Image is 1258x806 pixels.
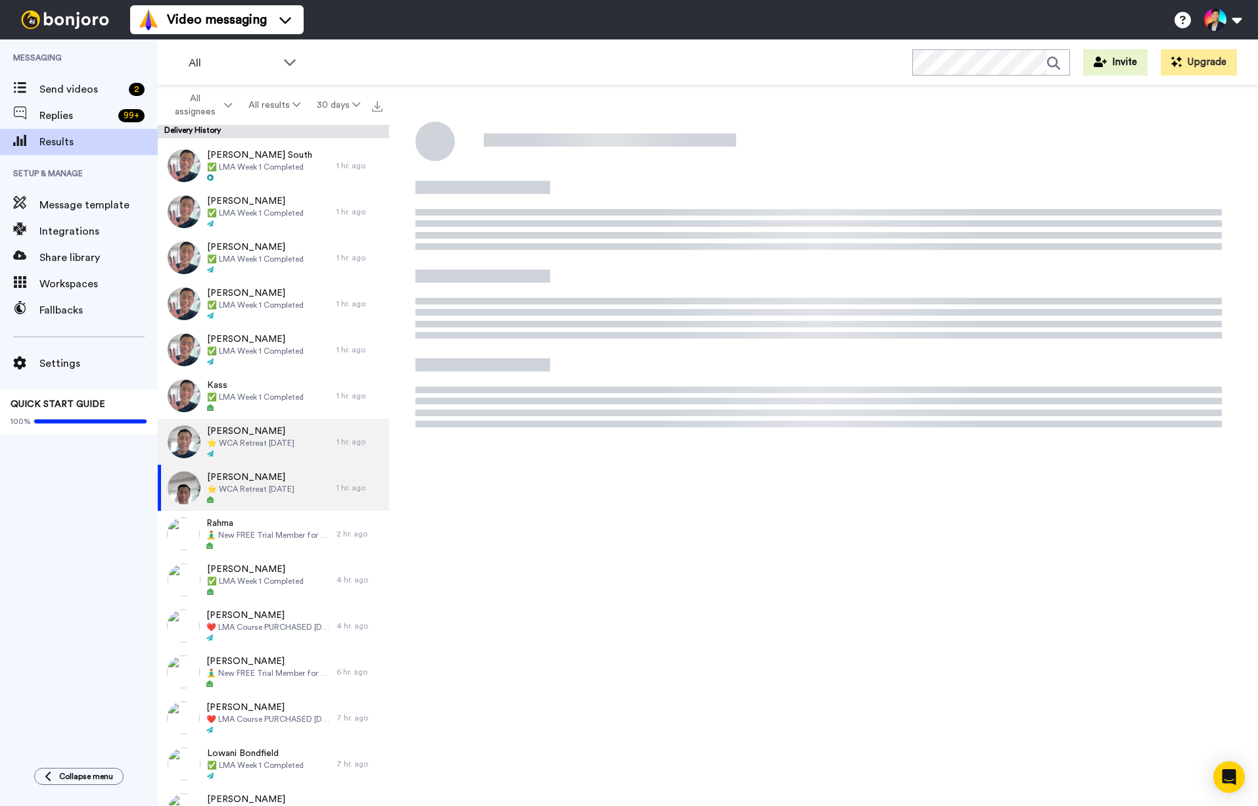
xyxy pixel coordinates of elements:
span: Kass [207,379,304,392]
div: 1 hr. ago [337,391,383,401]
span: ✅ LMA Week 1 Completed [207,576,304,586]
button: Collapse menu [34,768,124,785]
span: ⭐️ WCA Retreat [DATE] [207,484,294,494]
div: 4 hr. ago [337,575,383,585]
a: [PERSON_NAME]❤️️ LMA Course PURCHASED [DATE] ❤️️4 hr. ago [158,603,389,649]
div: Open Intercom Messenger [1213,761,1245,793]
span: [PERSON_NAME] [207,241,304,254]
span: ⭐️ WCA Retreat [DATE] [207,438,294,448]
img: 0cef2452-eaf7-4a30-9f75-f2a964d5c242-thumb.jpg [167,517,200,550]
a: Kass✅ LMA Week 1 Completed1 hr. ago [158,373,389,419]
img: c2e1d8b2-df18-4c42-843c-490b187fa33d-thumb.jpg [168,747,200,780]
span: [PERSON_NAME] [206,701,330,714]
span: ✅ LMA Week 1 Completed [207,162,312,172]
button: 30 days [308,93,368,117]
div: 2 [129,83,145,96]
img: 7f8f3d64-02c3-4113-a7f8-69ae740b5fd3-thumb.jpg [168,241,200,274]
div: Delivery History [158,125,389,138]
span: ✅ LMA Week 1 Completed [207,300,304,310]
span: All assignees [168,92,221,118]
img: c2e1d8b2-df18-4c42-843c-490b187fa33d-thumb.jpg [168,563,200,596]
span: ✅ LMA Week 1 Completed [207,346,304,356]
a: Rahma🧘‍♂️ New FREE Trial Member for LMA Program! 🧘‍♂️2 hr. ago [158,511,389,557]
img: 7f8f3d64-02c3-4113-a7f8-69ae740b5fd3-thumb.jpg [168,287,200,320]
div: 1 hr. ago [337,483,383,493]
button: Upgrade [1161,49,1237,76]
span: Collapse menu [59,771,113,782]
span: ✅ LMA Week 1 Completed [207,392,304,402]
span: [PERSON_NAME] [207,195,304,208]
span: [PERSON_NAME] South [207,149,312,162]
span: Replies [39,108,113,124]
a: [PERSON_NAME]⭐️ WCA Retreat [DATE]1 hr. ago [158,419,389,465]
span: ✅ LMA Week 1 Completed [207,208,304,218]
span: Rahma [206,517,331,530]
img: 7f8f3d64-02c3-4113-a7f8-69ae740b5fd3-thumb.jpg [168,149,200,182]
span: Send videos [39,82,124,97]
span: Settings [39,356,158,371]
img: export.svg [372,101,383,112]
div: 99 + [118,109,145,122]
span: [PERSON_NAME] [206,609,330,622]
span: ❤️️ LMA Course PURCHASED [DATE] ❤️️ [206,622,330,632]
div: 1 hr. ago [337,160,383,171]
span: ✅ LMA Week 1 Completed [207,254,304,264]
img: 0cef2452-eaf7-4a30-9f75-f2a964d5c242-thumb.jpg [167,655,200,688]
div: 1 hr. ago [337,437,383,447]
button: Export all results that match these filters now. [368,95,386,115]
img: bj-logo-header-white.svg [16,11,114,29]
span: [PERSON_NAME] [207,471,294,484]
div: 1 hr. ago [337,252,383,263]
a: Lowani Bondfield✅ LMA Week 1 Completed7 hr. ago [158,741,389,787]
span: ✅ LMA Week 1 Completed [207,760,304,770]
div: 6 hr. ago [337,667,383,677]
span: 100% [11,416,31,427]
span: Results [39,134,158,150]
a: [PERSON_NAME]⭐️ WCA Retreat [DATE]1 hr. ago [158,465,389,511]
span: [PERSON_NAME] [207,563,304,576]
div: 7 hr. ago [337,759,383,769]
a: [PERSON_NAME] South✅ LMA Week 1 Completed1 hr. ago [158,143,389,189]
img: 7f8f3d64-02c3-4113-a7f8-69ae740b5fd3-thumb.jpg [168,333,200,366]
img: 824cd90f-2c22-45d9-9eee-50536ccffa4d-thumb.jpg [167,701,200,734]
a: [PERSON_NAME]✅ LMA Week 1 Completed1 hr. ago [158,327,389,373]
span: [PERSON_NAME] [206,655,331,668]
div: 1 hr. ago [337,344,383,355]
a: [PERSON_NAME]✅ LMA Week 1 Completed4 hr. ago [158,557,389,603]
button: All results [241,93,309,117]
div: 4 hr. ago [337,621,383,631]
span: Video messaging [167,11,267,29]
span: Message template [39,197,158,213]
div: 2 hr. ago [337,529,383,539]
img: c5217efc-e6d2-47d5-89cb-e41b50efd73c-thumb.jpg [168,471,200,504]
span: 🧘‍♂️ New FREE Trial Member for LMA Program! 🧘‍♂️ [206,668,331,678]
a: [PERSON_NAME]✅ LMA Week 1 Completed1 hr. ago [158,281,389,327]
div: 1 hr. ago [337,206,383,217]
span: Share library [39,250,158,266]
span: Lowani Bondfield [207,747,304,760]
div: 7 hr. ago [337,713,383,723]
a: [PERSON_NAME]✅ LMA Week 1 Completed1 hr. ago [158,235,389,281]
span: QUICK START GUIDE [11,400,105,409]
span: [PERSON_NAME] [207,333,304,346]
span: Workspaces [39,276,158,292]
img: 7f8f3d64-02c3-4113-a7f8-69ae740b5fd3-thumb.jpg [168,379,200,412]
a: [PERSON_NAME]🧘‍♂️ New FREE Trial Member for LMA Program! 🧘‍♂️6 hr. ago [158,649,389,695]
span: [PERSON_NAME] [207,425,294,438]
img: 4dd68db2-44bc-4c83-977f-0617a5ce9b99-thumb.jpg [168,425,200,458]
button: Invite [1083,49,1148,76]
span: ❤️️ LMA Course PURCHASED [DATE] ❤️️ [206,714,330,724]
div: 1 hr. ago [337,298,383,309]
span: Fallbacks [39,302,158,318]
img: 7f8f3d64-02c3-4113-a7f8-69ae740b5fd3-thumb.jpg [168,195,200,228]
span: Integrations [39,224,158,239]
a: [PERSON_NAME]✅ LMA Week 1 Completed1 hr. ago [158,189,389,235]
span: All [189,55,277,71]
button: All assignees [160,87,241,124]
span: [PERSON_NAME] [207,287,304,300]
img: 824cd90f-2c22-45d9-9eee-50536ccffa4d-thumb.jpg [167,609,200,642]
a: [PERSON_NAME]❤️️ LMA Course PURCHASED [DATE] ❤️️7 hr. ago [158,695,389,741]
img: vm-color.svg [138,9,159,30]
span: 🧘‍♂️ New FREE Trial Member for LMA Program! 🧘‍♂️ [206,530,331,540]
